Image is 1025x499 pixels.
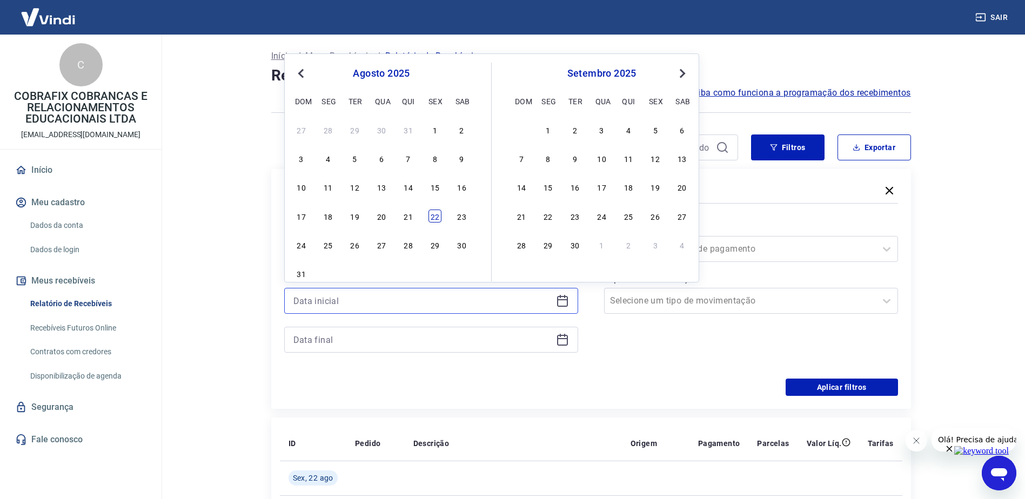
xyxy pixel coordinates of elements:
[349,210,361,222] div: Choose terça-feira, 19 de agosto de 2025
[26,365,149,387] a: Disponibilização de agenda
[13,1,83,33] img: Vindi
[541,123,554,136] div: Choose segunda-feira, 1 de setembro de 2025
[428,210,441,222] div: Choose sexta-feira, 22 de agosto de 2025
[293,122,470,281] div: month 2025-08
[568,180,581,193] div: Choose terça-feira, 16 de setembro de 2025
[541,152,554,165] div: Choose segunda-feira, 8 de setembro de 2025
[455,123,468,136] div: Choose sábado, 2 de agosto de 2025
[13,428,149,451] a: Fale conosco
[675,95,688,107] div: sab
[293,473,333,483] span: Sex, 22 ago
[295,152,308,165] div: Choose domingo, 3 de agosto de 2025
[515,95,528,107] div: dom
[26,239,149,261] a: Dados de login
[631,438,657,449] p: Origem
[349,123,361,136] div: Choose terça-feira, 29 de julho de 2025
[568,95,581,107] div: ter
[375,152,388,165] div: Choose quarta-feira, 6 de agosto de 2025
[515,238,528,251] div: Choose domingo, 28 de setembro de 2025
[541,210,554,222] div: Choose segunda-feira, 22 de setembro de 2025
[515,152,528,165] div: Choose domingo, 7 de setembro de 2025
[622,152,635,165] div: Choose quinta-feira, 11 de setembro de 2025
[428,95,441,107] div: sex
[455,152,468,165] div: Choose sábado, 9 de agosto de 2025
[375,180,388,193] div: Choose quarta-feira, 13 de agosto de 2025
[649,123,662,136] div: Choose sexta-feira, 5 de setembro de 2025
[541,180,554,193] div: Choose segunda-feira, 15 de setembro de 2025
[932,428,1016,451] iframe: Mensagem da empresa
[982,456,1016,490] iframe: Botão para abrir a janela de mensagens
[428,180,441,193] div: Choose sexta-feira, 15 de agosto de 2025
[9,91,153,125] p: COBRAFIX COBRANCAS E RELACIONAMENTOS EDUCACIONAIS LTDA
[649,152,662,165] div: Choose sexta-feira, 12 de setembro de 2025
[868,438,894,449] p: Tarifas
[675,152,688,165] div: Choose sábado, 13 de setembro de 2025
[375,267,388,280] div: Choose quarta-feira, 3 de setembro de 2025
[455,180,468,193] div: Choose sábado, 16 de agosto de 2025
[649,180,662,193] div: Choose sexta-feira, 19 de setembro de 2025
[321,152,334,165] div: Choose segunda-feira, 4 de agosto de 2025
[13,158,149,182] a: Início
[455,238,468,251] div: Choose sábado, 30 de agosto de 2025
[293,332,552,348] input: Data final
[305,50,372,63] a: Meus Recebíveis
[321,210,334,222] div: Choose segunda-feira, 18 de agosto de 2025
[413,438,450,449] p: Descrição
[297,50,301,63] p: /
[21,129,140,140] p: [EMAIL_ADDRESS][DOMAIN_NAME]
[515,180,528,193] div: Choose domingo, 14 de setembro de 2025
[349,267,361,280] div: Choose terça-feira, 2 de setembro de 2025
[428,238,441,251] div: Choose sexta-feira, 29 de agosto de 2025
[375,210,388,222] div: Choose quarta-feira, 20 de agosto de 2025
[26,214,149,237] a: Dados da conta
[321,238,334,251] div: Choose segunda-feira, 25 de agosto de 2025
[757,438,789,449] p: Parcelas
[321,267,334,280] div: Choose segunda-feira, 1 de setembro de 2025
[295,267,308,280] div: Choose domingo, 31 de agosto de 2025
[606,273,896,286] label: Tipo de Movimentação
[622,180,635,193] div: Choose quinta-feira, 18 de setembro de 2025
[973,8,1012,28] button: Sair
[807,438,842,449] p: Valor Líq.
[698,438,740,449] p: Pagamento
[675,180,688,193] div: Choose sábado, 20 de setembro de 2025
[295,95,308,107] div: dom
[402,267,415,280] div: Choose quinta-feira, 4 de setembro de 2025
[6,8,91,16] span: Olá! Precisa de ajuda?
[293,293,552,309] input: Data inicial
[428,267,441,280] div: Choose sexta-feira, 5 de setembro de 2025
[402,238,415,251] div: Choose quinta-feira, 28 de agosto de 2025
[375,95,388,107] div: qua
[751,134,825,160] button: Filtros
[295,123,308,136] div: Choose domingo, 27 de julho de 2025
[321,95,334,107] div: seg
[541,95,554,107] div: seg
[595,210,608,222] div: Choose quarta-feira, 24 de setembro de 2025
[675,238,688,251] div: Choose sábado, 4 de outubro de 2025
[377,50,380,63] p: /
[595,123,608,136] div: Choose quarta-feira, 3 de setembro de 2025
[649,238,662,251] div: Choose sexta-feira, 3 de outubro de 2025
[349,152,361,165] div: Choose terça-feira, 5 de agosto de 2025
[622,210,635,222] div: Choose quinta-feira, 25 de setembro de 2025
[402,123,415,136] div: Choose quinta-feira, 31 de julho de 2025
[568,123,581,136] div: Choose terça-feira, 2 de setembro de 2025
[349,238,361,251] div: Choose terça-feira, 26 de agosto de 2025
[676,67,689,80] button: Next Month
[622,123,635,136] div: Choose quinta-feira, 4 de setembro de 2025
[271,50,293,63] a: Início
[402,95,415,107] div: qui
[906,430,927,451] iframe: Fechar mensagem
[568,238,581,251] div: Choose terça-feira, 30 de setembro de 2025
[568,152,581,165] div: Choose terça-feira, 9 de setembro de 2025
[375,123,388,136] div: Choose quarta-feira, 30 de julho de 2025
[515,123,528,136] div: Choose domingo, 31 de agosto de 2025
[349,180,361,193] div: Choose terça-feira, 12 de agosto de 2025
[838,134,911,160] button: Exportar
[428,152,441,165] div: Choose sexta-feira, 8 de agosto de 2025
[289,438,296,449] p: ID
[595,152,608,165] div: Choose quarta-feira, 10 de setembro de 2025
[402,210,415,222] div: Choose quinta-feira, 21 de agosto de 2025
[13,191,149,214] button: Meu cadastro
